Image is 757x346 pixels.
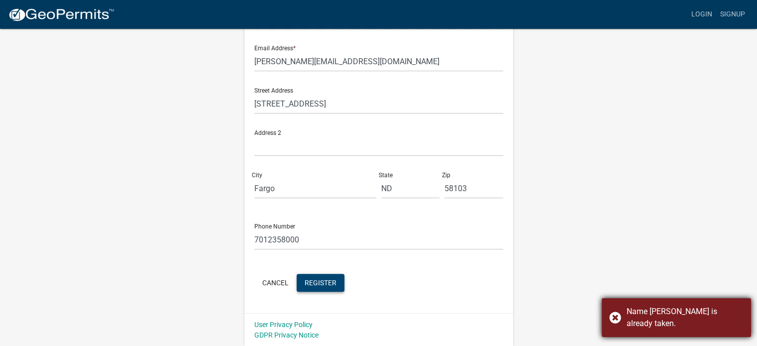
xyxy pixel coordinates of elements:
button: Register [297,274,344,292]
a: GDPR Privacy Notice [254,331,319,339]
a: Signup [716,5,749,24]
div: Name Oliver is already taken. [627,306,744,330]
span: Register [305,278,336,286]
a: User Privacy Policy [254,321,313,329]
a: Login [687,5,716,24]
button: Cancel [254,274,297,292]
